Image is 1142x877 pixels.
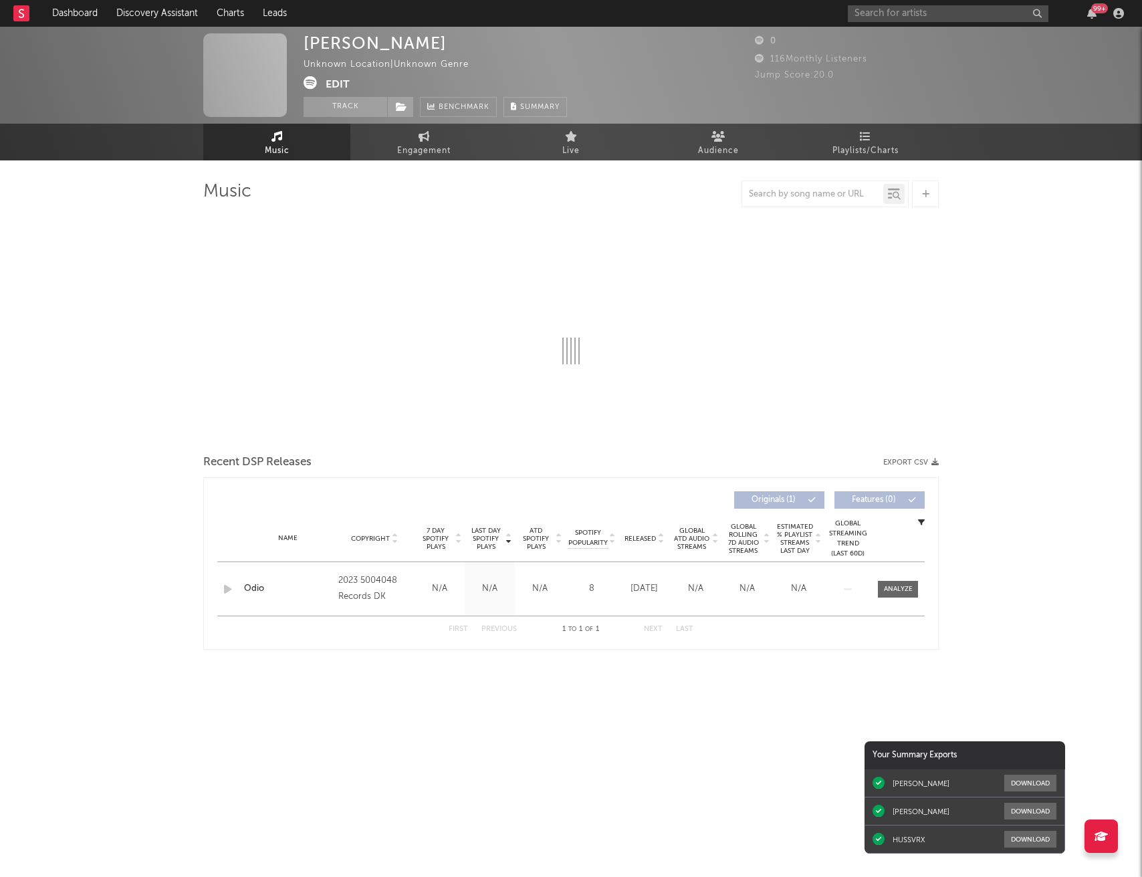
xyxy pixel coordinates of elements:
span: Music [265,143,290,159]
div: HUSSVRX [893,835,925,844]
div: N/A [725,582,770,596]
span: Last Day Spotify Plays [468,527,503,551]
div: [PERSON_NAME] [304,33,447,53]
span: Recent DSP Releases [203,455,312,471]
div: N/A [468,582,511,596]
button: Download [1004,803,1056,820]
span: to [568,626,576,632]
span: Spotify Popularity [568,528,608,548]
div: Name [244,533,332,543]
span: Estimated % Playlist Streams Last Day [776,523,813,555]
input: Search for artists [848,5,1048,22]
button: Summary [503,97,567,117]
button: Track [304,97,387,117]
span: Summary [520,104,560,111]
div: 2023 5004048 Records DK [338,573,411,605]
span: 116 Monthly Listeners [755,55,867,64]
button: Next [644,626,663,633]
a: Engagement [350,124,497,160]
button: Download [1004,831,1056,848]
span: Global Rolling 7D Audio Streams [725,523,762,555]
span: ATD Spotify Plays [518,527,554,551]
button: Edit [326,76,350,93]
span: Copyright [351,535,390,543]
a: Live [497,124,645,160]
div: Global Streaming Trend (Last 60D) [828,519,868,559]
button: First [449,626,468,633]
button: Previous [481,626,517,633]
div: N/A [518,582,562,596]
div: [PERSON_NAME] [893,807,949,816]
div: 99 + [1091,3,1108,13]
div: Unknown Location | Unknown Genre [304,57,484,73]
span: Features ( 0 ) [843,496,905,504]
div: Your Summary Exports [865,741,1065,769]
span: Benchmark [439,100,489,116]
button: Export CSV [883,459,939,467]
button: Download [1004,775,1056,791]
div: N/A [418,582,461,596]
span: 7 Day Spotify Plays [418,527,453,551]
span: Released [624,535,656,543]
span: Originals ( 1 ) [743,496,804,504]
a: Music [203,124,350,160]
span: Jump Score: 20.0 [755,71,834,80]
div: 8 [568,582,615,596]
div: [PERSON_NAME] [893,779,949,788]
a: Playlists/Charts [792,124,939,160]
div: [DATE] [622,582,667,596]
input: Search by song name or URL [742,189,883,200]
button: Last [676,626,693,633]
span: of [585,626,593,632]
span: 0 [755,37,776,45]
span: Playlists/Charts [832,143,899,159]
div: 1 1 1 [544,622,617,638]
div: N/A [776,582,821,596]
div: N/A [673,582,718,596]
button: 99+ [1087,8,1097,19]
a: Benchmark [420,97,497,117]
span: Engagement [397,143,451,159]
span: Global ATD Audio Streams [673,527,710,551]
button: Features(0) [834,491,925,509]
a: Odio [244,582,332,596]
span: Live [562,143,580,159]
button: Originals(1) [734,491,824,509]
span: Audience [698,143,739,159]
a: Audience [645,124,792,160]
